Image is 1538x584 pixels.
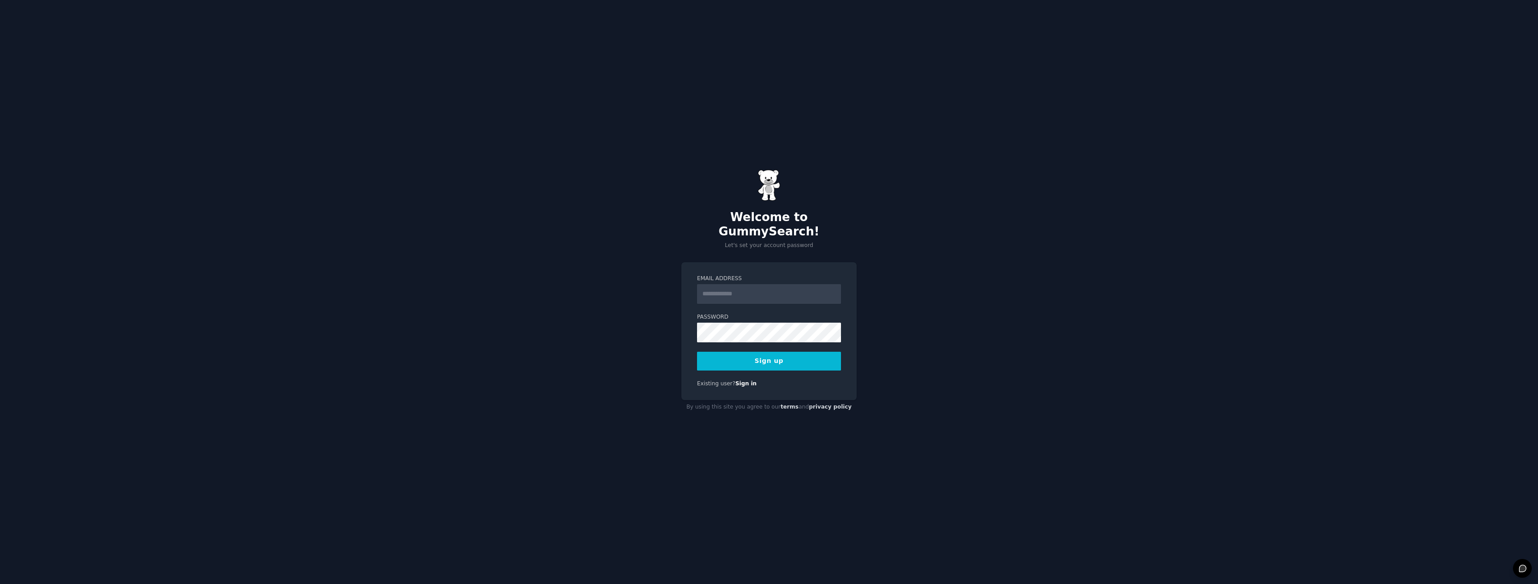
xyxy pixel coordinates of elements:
[681,210,857,239] h2: Welcome to GummySearch!
[681,242,857,250] p: Let's set your account password
[697,275,841,283] label: Email Address
[697,380,735,387] span: Existing user?
[758,170,780,201] img: Gummy Bear
[809,404,852,410] a: privacy policy
[697,313,841,321] label: Password
[697,352,841,371] button: Sign up
[681,400,857,414] div: By using this site you agree to our and
[735,380,757,387] a: Sign in
[781,404,799,410] a: terms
